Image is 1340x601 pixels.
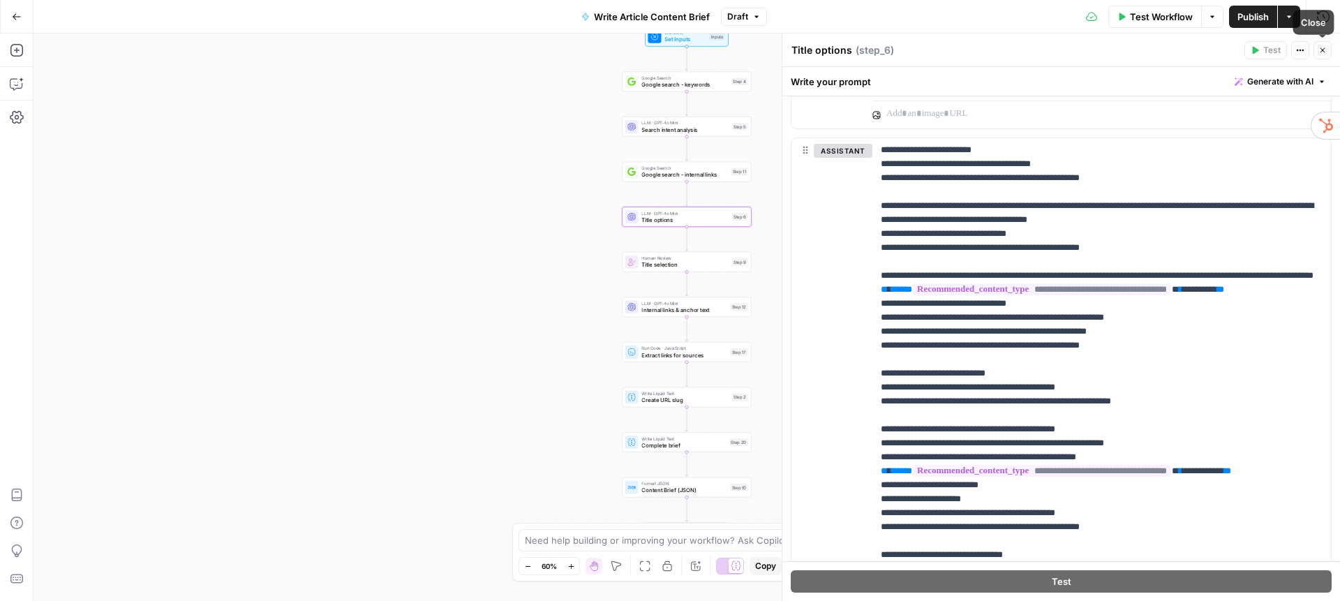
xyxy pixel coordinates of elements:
g: Edge from step_17 to step_2 [685,362,688,387]
div: Step 12 [730,303,747,311]
span: Write Liquid Text [641,390,728,397]
span: Title options [641,216,728,224]
div: Step 5 [732,123,748,131]
div: Step 6 [732,213,748,221]
button: Test [791,570,1332,593]
textarea: Title options [791,43,852,57]
button: Test Workflow [1108,6,1201,28]
button: Write Article Content Brief [573,6,718,28]
div: LLM · GPT-4o MiniSearch intent analysisStep 5 [622,117,751,137]
div: WorkflowSet InputsInputs [622,27,751,47]
span: Draft [727,10,748,23]
div: Inputs [709,33,724,40]
div: Step 2 [732,394,748,401]
g: Edge from step_9 to step_12 [685,272,688,297]
div: Format JSONContent Brief (JSON)Step 10 [622,477,751,498]
div: Write your prompt [782,67,1340,96]
div: Step 17 [730,348,747,356]
div: Google SearchGoogle search - internal linksStep 11 [622,162,751,182]
g: Edge from step_4 to step_5 [685,91,688,116]
span: Google Search [641,75,728,82]
span: Write Article Content Brief [594,10,710,24]
span: Set Inputs [664,36,706,44]
span: Human Review [641,255,728,262]
span: Test [1263,44,1281,57]
span: 60% [542,561,557,572]
button: Test [1244,41,1287,59]
div: Step 4 [731,78,747,86]
span: Write Liquid Text [641,435,726,442]
div: Write Liquid TextComplete briefStep 20 [622,432,751,452]
div: Step 10 [730,484,747,491]
span: Run Code · JavaScript [641,345,727,352]
span: LLM · GPT-4o Mini [641,209,728,216]
div: Run Code · JavaScriptExtract links for sourcesStep 17 [622,342,751,362]
g: Edge from start to step_4 [685,47,688,71]
button: Copy [750,557,782,575]
div: Step 11 [731,168,747,176]
span: LLM · GPT-4o Mini [641,119,728,126]
button: assistant [814,144,872,158]
g: Edge from step_5 to step_11 [685,137,688,161]
g: Edge from step_10 to end [685,497,688,521]
span: Complete brief [641,441,726,450]
span: Content Brief (JSON) [641,486,727,494]
div: Step 20 [729,438,747,446]
span: LLM · GPT-4o Mini [641,300,727,307]
span: Google Search [641,165,727,172]
span: Format JSON [641,480,727,487]
g: Edge from step_2 to step_20 [685,407,688,431]
span: Title selection [641,260,728,269]
div: Write Liquid TextCreate URL slugStep 2 [622,387,751,408]
span: ( step_6 ) [856,43,894,57]
span: Search intent analysis [641,126,728,134]
div: LLM · GPT-4o MiniTitle optionsStep 6 [622,207,751,227]
div: LLM · GPT-4o MiniInternal links & anchor textStep 12 [622,297,751,317]
span: Publish [1237,10,1269,24]
button: Publish [1229,6,1277,28]
g: Edge from step_11 to step_6 [685,181,688,206]
g: Edge from step_6 to step_9 [685,227,688,251]
span: Extract links for sources [641,351,727,359]
span: Test [1052,574,1071,588]
span: Google search - keywords [641,80,728,89]
span: Create URL slug [641,396,728,404]
g: Edge from step_20 to step_10 [685,452,688,477]
span: Copy [755,560,776,572]
div: Human ReviewTitle selectionStep 9 [622,252,751,272]
span: Internal links & anchor text [641,306,727,314]
span: Generate with AI [1247,75,1313,88]
button: Draft [721,8,767,26]
span: Test Workflow [1130,10,1193,24]
div: Step 9 [732,258,748,266]
g: Edge from step_12 to step_17 [685,317,688,341]
button: Generate with AI [1229,73,1332,91]
span: Google search - internal links [641,170,727,179]
div: Google SearchGoogle search - keywordsStep 4 [622,72,751,92]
